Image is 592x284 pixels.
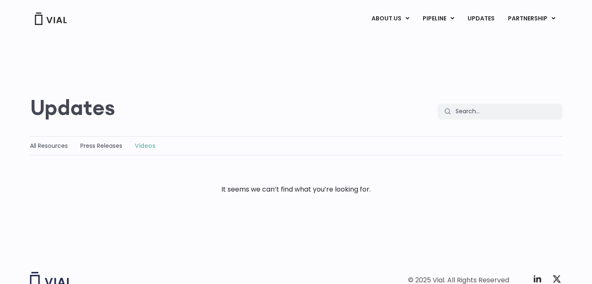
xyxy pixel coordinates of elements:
[416,12,461,26] a: PIPELINEMenu Toggle
[365,12,416,26] a: ABOUT USMenu Toggle
[135,142,156,150] a: Videos
[30,95,115,120] h2: Updates
[501,12,562,26] a: PARTNERSHIPMenu Toggle
[30,184,562,194] div: It seems we can’t find what you’re looking for.
[451,104,562,120] input: Search...
[30,142,68,150] a: All Resources
[34,12,67,25] img: Vial Logo
[80,142,122,150] a: Press Releases
[461,12,501,26] a: UPDATES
